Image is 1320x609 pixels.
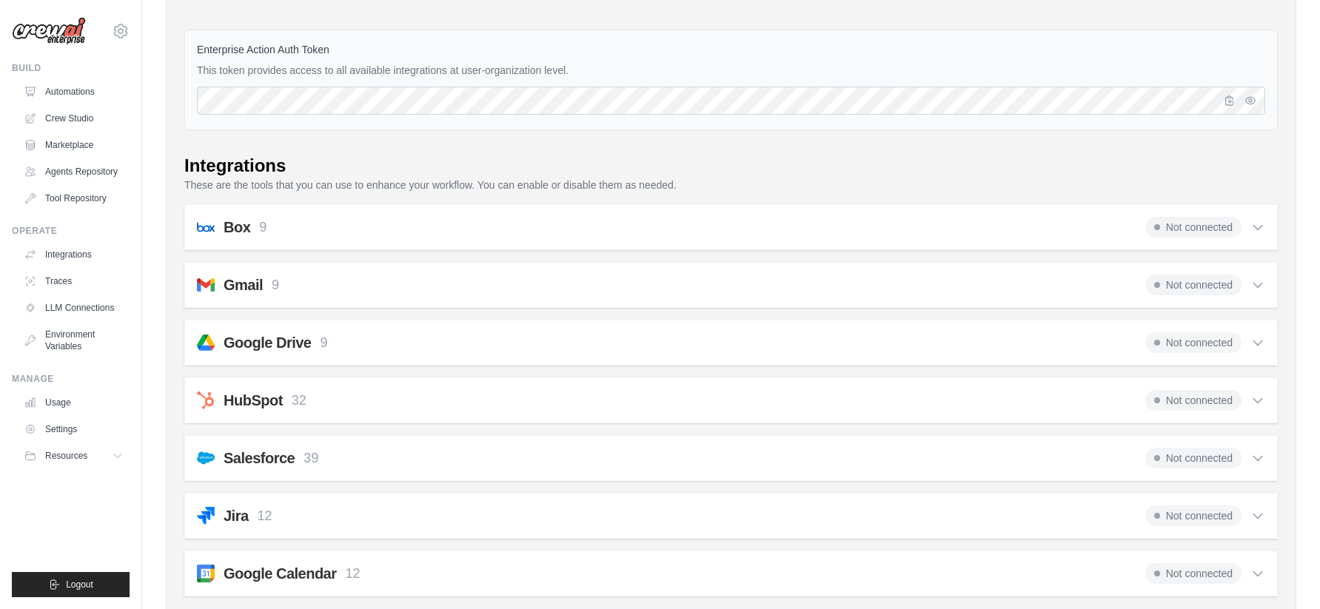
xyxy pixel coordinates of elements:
[197,507,215,525] img: jira.svg
[184,154,286,178] div: Integrations
[258,506,272,526] p: 12
[197,449,215,467] img: salesforce.svg
[18,186,130,210] a: Tool Repository
[18,417,130,441] a: Settings
[18,80,130,104] a: Automations
[12,225,130,237] div: Operate
[292,391,306,411] p: 32
[1145,390,1242,411] span: Not connected
[224,217,250,238] h2: Box
[304,448,318,468] p: 39
[18,160,130,184] a: Agents Repository
[1145,217,1242,238] span: Not connected
[18,444,130,468] button: Resources
[224,275,263,295] h2: Gmail
[1145,448,1242,468] span: Not connected
[197,334,215,351] img: googledrive.svg
[12,572,130,597] button: Logout
[197,276,215,294] img: gmail.svg
[18,323,130,358] a: Environment Variables
[197,391,215,409] img: hubspot.svg
[1145,505,1242,526] span: Not connected
[18,133,130,157] a: Marketplace
[197,42,1265,57] label: Enterprise Action Auth Token
[224,390,283,411] h2: HubSpot
[45,450,87,462] span: Resources
[1145,332,1242,353] span: Not connected
[259,218,267,238] p: 9
[18,269,130,293] a: Traces
[66,579,93,591] span: Logout
[224,563,337,584] h2: Google Calendar
[12,62,130,74] div: Build
[18,296,130,320] a: LLM Connections
[12,373,130,385] div: Manage
[184,178,1278,192] p: These are the tools that you can use to enhance your workflow. You can enable or disable them as ...
[197,63,1265,78] p: This token provides access to all available integrations at user-organization level.
[18,107,130,130] a: Crew Studio
[224,448,295,468] h2: Salesforce
[1145,275,1242,295] span: Not connected
[18,243,130,266] a: Integrations
[1145,563,1242,584] span: Not connected
[224,332,311,353] h2: Google Drive
[272,275,279,295] p: 9
[12,17,86,45] img: Logo
[346,564,361,584] p: 12
[224,505,249,526] h2: Jira
[18,391,130,414] a: Usage
[197,565,215,582] img: googleCalendar.svg
[320,333,327,353] p: 9
[197,218,215,236] img: box.svg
